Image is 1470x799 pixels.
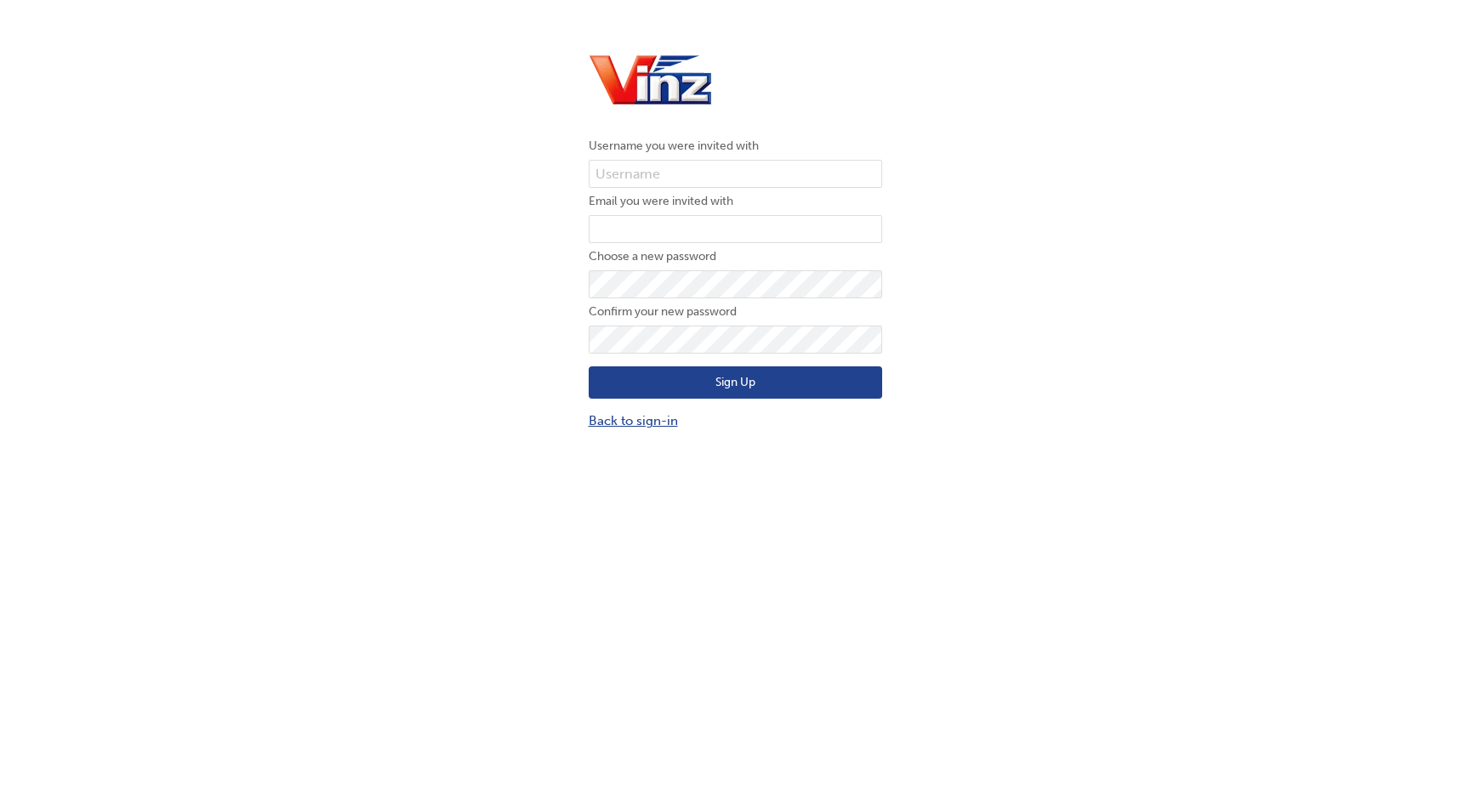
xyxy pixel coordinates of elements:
label: Username you were invited with [589,136,882,156]
label: Confirm your new password [589,302,882,322]
button: Sign Up [589,366,882,399]
img: vinz [589,51,712,110]
label: Email you were invited with [589,191,882,212]
label: Choose a new password [589,246,882,267]
a: Back to sign-in [589,411,882,431]
input: Username [589,160,882,189]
